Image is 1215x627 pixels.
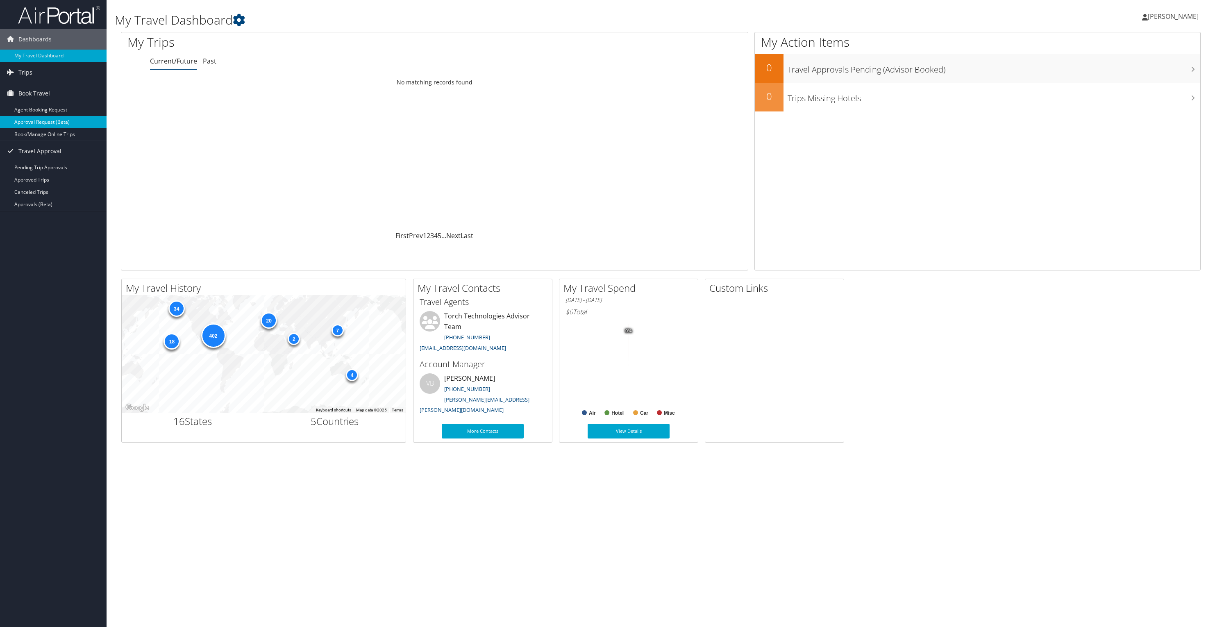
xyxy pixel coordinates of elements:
div: 7 [331,324,343,336]
span: $0 [565,307,573,316]
a: Past [203,57,216,66]
h2: 0 [755,61,784,75]
a: Prev [409,231,423,240]
h2: Countries [270,414,400,428]
div: 18 [164,333,180,350]
span: Map data ©2025 [356,408,387,412]
a: [EMAIL_ADDRESS][DOMAIN_NAME] [420,344,506,352]
a: Terms [392,408,403,412]
div: 402 [201,323,225,348]
h2: 0 [755,89,784,103]
div: 4 [346,369,358,381]
h1: My Trips [127,34,481,51]
div: 2 [288,333,300,345]
span: Travel Approval [18,141,61,161]
a: First [395,231,409,240]
a: Current/Future [150,57,197,66]
h3: Travel Agents [420,296,546,308]
tspan: 0% [625,329,632,334]
span: Trips [18,62,32,83]
h2: Custom Links [709,281,844,295]
a: 4 [434,231,438,240]
span: 16 [173,414,185,428]
text: Car [640,410,648,416]
a: More Contacts [442,424,524,438]
h6: Total [565,307,692,316]
a: 1 [423,231,427,240]
h2: States [128,414,258,428]
div: 34 [168,300,184,317]
h2: My Travel Contacts [418,281,552,295]
a: [PERSON_NAME] [1142,4,1207,29]
span: … [441,231,446,240]
a: 0Travel Approvals Pending (Advisor Booked) [755,54,1200,83]
a: [PHONE_NUMBER] [444,385,490,393]
h1: My Travel Dashboard [115,11,843,29]
li: Torch Technologies Advisor Team [416,311,550,355]
span: Book Travel [18,83,50,104]
td: No matching records found [121,75,748,90]
a: [PERSON_NAME][EMAIL_ADDRESS][PERSON_NAME][DOMAIN_NAME] [420,396,529,414]
h2: My Travel History [126,281,406,295]
a: View Details [588,424,670,438]
a: 2 [427,231,430,240]
h6: [DATE] - [DATE] [565,296,692,304]
li: [PERSON_NAME] [416,373,550,417]
h2: My Travel Spend [563,281,698,295]
span: 5 [311,414,316,428]
h3: Account Manager [420,359,546,370]
img: airportal-logo.png [18,5,100,25]
span: [PERSON_NAME] [1148,12,1199,21]
a: Open this area in Google Maps (opens a new window) [124,402,151,413]
span: Dashboards [18,29,52,50]
text: Misc [664,410,675,416]
div: 20 [261,312,277,328]
img: Google [124,402,151,413]
text: Hotel [611,410,624,416]
button: Keyboard shortcuts [316,407,351,413]
a: 0Trips Missing Hotels [755,83,1200,111]
text: Air [589,410,596,416]
h3: Trips Missing Hotels [788,89,1200,104]
div: VB [420,373,440,394]
h1: My Action Items [755,34,1200,51]
a: [PHONE_NUMBER] [444,334,490,341]
a: Last [461,231,473,240]
a: Next [446,231,461,240]
a: 3 [430,231,434,240]
a: 5 [438,231,441,240]
h3: Travel Approvals Pending (Advisor Booked) [788,60,1200,75]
